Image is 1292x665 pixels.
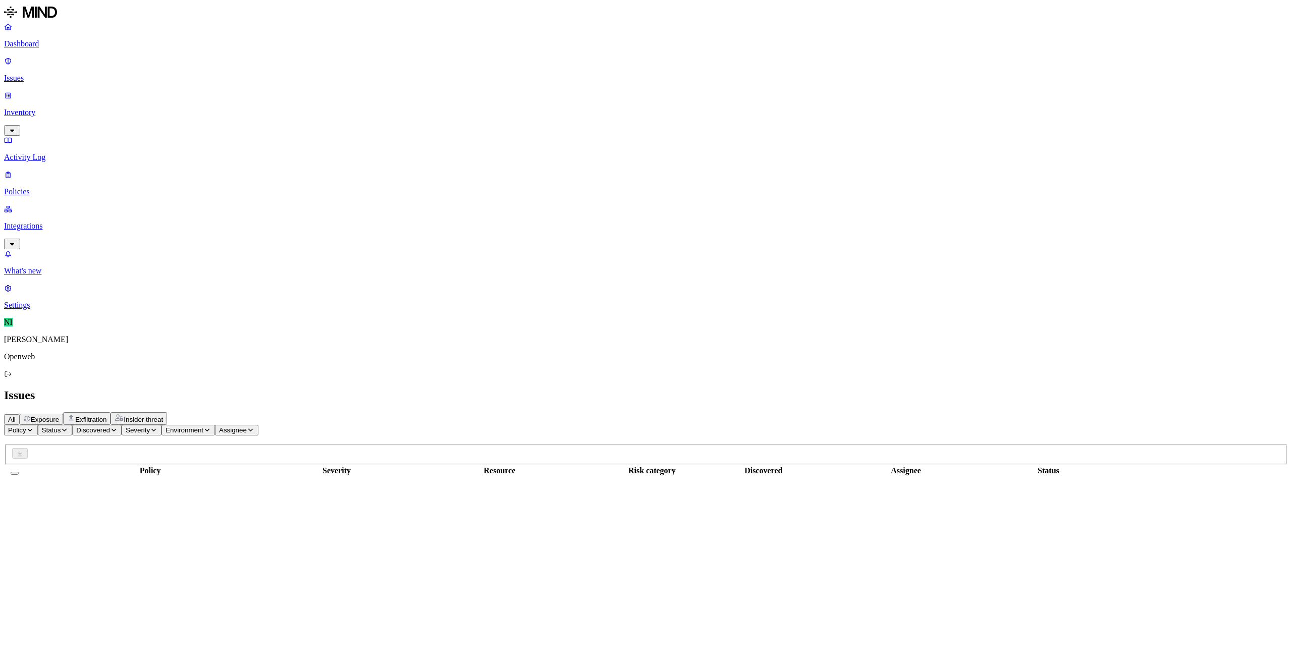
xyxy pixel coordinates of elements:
[4,108,1288,117] p: Inventory
[399,466,601,475] div: Resource
[126,426,150,434] span: Severity
[4,4,57,20] img: MIND
[31,416,59,423] span: Exposure
[8,426,26,434] span: Policy
[988,466,1108,475] div: Status
[76,426,110,434] span: Discovered
[4,266,1288,275] p: What's new
[124,416,163,423] span: Insider threat
[4,389,1288,402] h2: Issues
[826,466,987,475] div: Assignee
[219,426,247,434] span: Assignee
[704,466,824,475] div: Discovered
[26,466,275,475] div: Policy
[4,153,1288,162] p: Activity Log
[603,466,702,475] div: Risk category
[4,187,1288,196] p: Policies
[277,466,397,475] div: Severity
[4,221,1288,231] p: Integrations
[8,416,16,423] span: All
[4,318,13,326] span: NI
[42,426,61,434] span: Status
[11,472,19,475] button: Select all
[75,416,106,423] span: Exfiltration
[4,301,1288,310] p: Settings
[4,74,1288,83] p: Issues
[4,39,1288,48] p: Dashboard
[4,352,1288,361] p: Openweb
[166,426,203,434] span: Environment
